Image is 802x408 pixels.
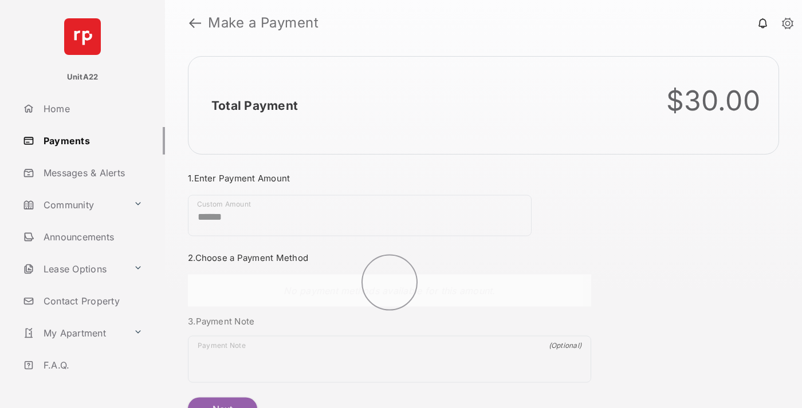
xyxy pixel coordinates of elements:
[18,127,165,155] a: Payments
[18,287,165,315] a: Contact Property
[18,191,129,219] a: Community
[18,159,165,187] a: Messages & Alerts
[18,95,165,122] a: Home
[208,16,319,30] strong: Make a Payment
[211,98,298,113] h2: Total Payment
[18,351,165,379] a: F.A.Q.
[18,319,129,347] a: My Apartment
[666,84,761,117] div: $30.00
[188,252,591,263] h3: 2. Choose a Payment Method
[64,18,101,55] img: svg+xml;base64,PHN2ZyB4bWxucz0iaHR0cDovL3d3dy53My5vcmcvMjAwMC9zdmciIHdpZHRoPSI2NCIgaGVpZ2h0PSI2NC...
[188,173,591,184] h3: 1. Enter Payment Amount
[18,223,165,251] a: Announcements
[188,316,591,327] h3: 3. Payment Note
[18,255,129,283] a: Lease Options
[67,72,99,83] p: UnitA22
